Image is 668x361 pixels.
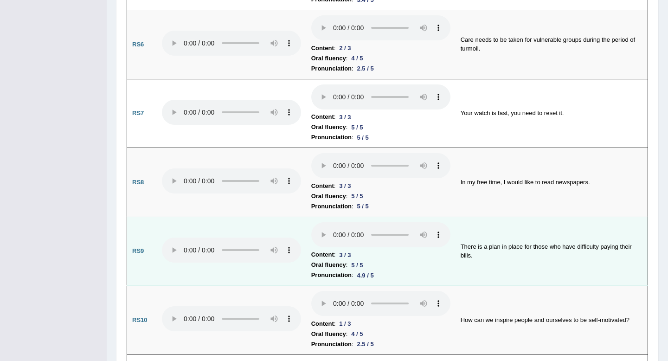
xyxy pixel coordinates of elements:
[311,201,352,212] b: Pronunciation
[347,191,366,201] div: 5 / 5
[311,122,346,132] b: Oral fluency
[311,270,352,280] b: Pronunciation
[311,112,450,122] li: :
[311,122,450,132] li: :
[456,148,648,217] td: In my free time, I would like to read newspapers.
[311,64,450,74] li: :
[311,319,450,329] li: :
[311,339,352,349] b: Pronunciation
[132,316,148,323] b: RS10
[311,260,346,270] b: Oral fluency
[347,122,366,132] div: 5 / 5
[132,41,144,48] b: RS6
[311,191,346,201] b: Oral fluency
[311,329,450,339] li: :
[347,260,366,270] div: 5 / 5
[311,201,450,212] li: :
[335,250,354,260] div: 3 / 3
[335,43,354,53] div: 2 / 3
[311,181,450,191] li: :
[311,64,352,74] b: Pronunciation
[335,112,354,122] div: 3 / 3
[311,270,450,280] li: :
[335,181,354,191] div: 3 / 3
[132,179,144,186] b: RS8
[311,132,450,142] li: :
[311,319,334,329] b: Content
[456,286,648,355] td: How can we inspire people and ourselves to be self-motivated?
[353,201,373,211] div: 5 / 5
[311,112,334,122] b: Content
[311,250,334,260] b: Content
[311,191,450,201] li: :
[311,329,346,339] b: Oral fluency
[353,271,378,280] div: 4.9 / 5
[311,132,352,142] b: Pronunciation
[335,319,354,329] div: 1 / 3
[353,339,378,349] div: 2.5 / 5
[353,64,378,73] div: 2.5 / 5
[311,43,334,53] b: Content
[132,110,144,116] b: RS7
[347,53,366,63] div: 4 / 5
[456,217,648,286] td: There is a plan in place for those who have difficulty paying their bills.
[311,339,450,349] li: :
[311,53,346,64] b: Oral fluency
[311,250,450,260] li: :
[456,79,648,148] td: Your watch is fast, you need to reset it.
[311,43,450,53] li: :
[311,260,450,270] li: :
[347,329,366,339] div: 4 / 5
[132,247,144,254] b: RS9
[353,133,373,142] div: 5 / 5
[311,53,450,64] li: :
[311,181,334,191] b: Content
[456,10,648,79] td: Care needs to be taken for vulnerable groups during the period of turmoil.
